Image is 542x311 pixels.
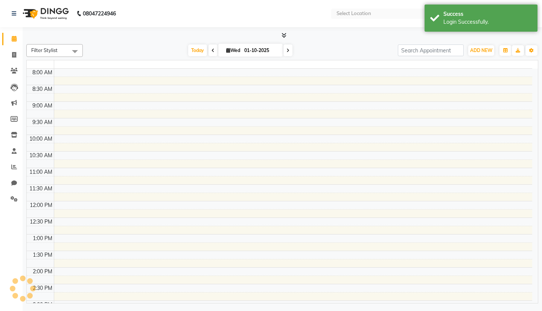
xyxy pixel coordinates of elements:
div: 3:00 PM [31,301,54,309]
div: 8:00 AM [31,69,54,77]
div: 9:00 AM [31,102,54,110]
div: 2:00 PM [31,268,54,276]
div: 1:00 PM [31,234,54,242]
div: Success [443,10,532,18]
b: 08047224946 [83,3,116,24]
span: Wed [224,47,242,53]
div: 2:30 PM [31,284,54,292]
input: Search Appointment [398,44,464,56]
span: ADD NEW [470,47,492,53]
span: Today [188,44,207,56]
div: 12:30 PM [28,218,54,226]
span: Filter Stylist [31,47,58,53]
div: Select Location [336,10,371,17]
div: 10:30 AM [28,152,54,159]
div: 8:30 AM [31,85,54,93]
div: 11:30 AM [28,185,54,193]
input: 2025-10-01 [242,45,280,56]
div: 9:30 AM [31,118,54,126]
div: 12:00 PM [28,201,54,209]
button: ADD NEW [468,45,494,56]
img: logo [19,3,71,24]
div: Login Successfully. [443,18,532,26]
div: 1:30 PM [31,251,54,259]
div: 10:00 AM [28,135,54,143]
div: 11:00 AM [28,168,54,176]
